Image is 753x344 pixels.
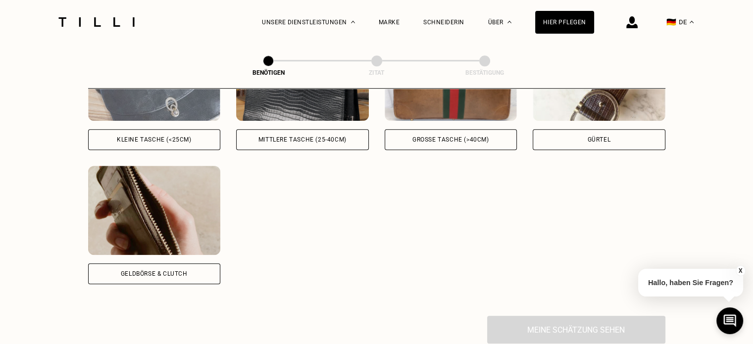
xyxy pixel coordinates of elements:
p: Hallo, haben Sie Fragen? [638,269,743,296]
a: Schneiderin [423,19,464,26]
img: menu déroulant [690,21,694,23]
img: Tilli Schneiderdienst Logo [55,17,138,27]
img: Anmelde-Icon [626,16,638,28]
a: Hier pflegen [535,11,594,34]
span: 🇩🇪 [666,17,676,27]
img: Dropdown-Menü [351,21,355,23]
button: X [736,265,746,276]
div: Geldbörse & Clutch [121,271,188,277]
img: Tilli retouche votre Geldbörse & Clutch [88,166,221,255]
div: Zitat [327,69,426,76]
div: Bestätigung [435,69,534,76]
div: Große Tasche (>40cm) [412,137,489,143]
div: Mittlere Tasche (25-40cm) [258,137,347,143]
div: Benötigen [219,69,318,76]
div: Kleine Tasche (<25cm) [117,137,192,143]
img: Dropdown-Menü Über [507,21,511,23]
div: Gürtel [587,137,610,143]
a: Marke [379,19,400,26]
